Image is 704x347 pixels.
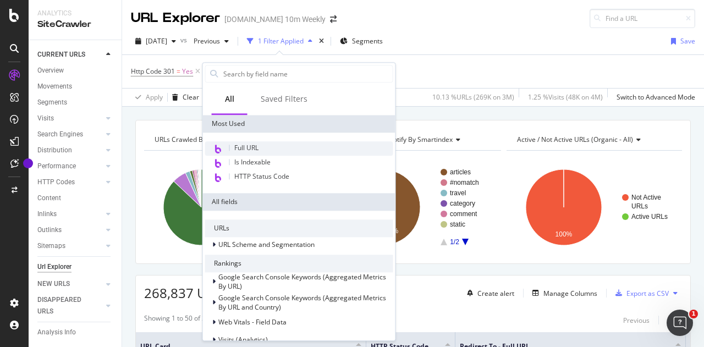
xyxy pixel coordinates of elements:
[517,135,633,144] span: Active / Not Active URLs (organic - all)
[37,65,114,76] a: Overview
[623,316,650,325] div: Previous
[37,240,103,252] a: Sitemaps
[205,219,393,237] div: URLs
[37,97,114,108] a: Segments
[37,9,113,18] div: Analytics
[37,294,103,317] a: DISAPPEARED URLS
[37,81,114,92] a: Movements
[180,35,189,45] span: vs
[37,145,103,156] a: Distribution
[218,240,315,250] span: URL Scheme and Segmentation
[182,64,193,79] span: Yes
[450,238,459,246] text: 1/2
[243,32,317,50] button: 1 Filter Applied
[450,210,477,218] text: comment
[37,261,114,273] a: Url Explorer
[144,159,317,255] svg: A chart.
[189,32,233,50] button: Previous
[667,32,695,50] button: Save
[450,179,479,186] text: #nomatch
[689,310,698,318] span: 1
[189,36,220,46] span: Previous
[37,18,113,31] div: SiteCrawler
[37,113,103,124] a: Visits
[623,313,650,327] button: Previous
[37,177,75,188] div: HTTP Codes
[234,172,289,181] span: HTTP Status Code
[611,284,669,302] button: Export as CSV
[131,32,180,50] button: [DATE]
[131,67,175,76] span: Http Code 301
[37,177,103,188] a: HTTP Codes
[37,261,71,273] div: Url Explorer
[37,113,54,124] div: Visits
[234,143,258,152] span: Full URL
[555,230,572,238] text: 100%
[218,294,386,312] span: Google Search Console Keywords (Aggregated Metrics By URL and Country)
[37,224,62,236] div: Outlinks
[317,36,326,47] div: times
[37,224,103,236] a: Outlinks
[612,89,695,106] button: Switch to Advanced Mode
[543,289,597,298] div: Manage Columns
[37,208,103,220] a: Inlinks
[333,131,491,148] h4: URLs Crawled By Botify By smartindex
[218,272,386,291] span: Google Search Console Keywords (Aggregated Metrics By URL)
[131,9,220,27] div: URL Explorer
[203,193,395,211] div: All fields
[617,92,695,102] div: Switch to Advanced Mode
[450,168,471,176] text: articles
[37,240,65,252] div: Sitemaps
[234,157,271,167] span: Is Indexable
[37,49,85,60] div: CURRENT URLS
[667,310,693,336] iframe: Intercom live chat
[37,97,67,108] div: Segments
[477,289,514,298] div: Create alert
[144,284,268,302] span: 268,837 URLs found
[463,284,514,302] button: Create alert
[37,327,114,338] a: Analysis Info
[325,159,498,255] svg: A chart.
[37,208,57,220] div: Inlinks
[631,194,661,201] text: Not Active
[218,317,287,327] span: Web Vitals - Field Data
[144,313,250,327] div: Showing 1 to 50 of 268,837 entries
[203,115,395,133] div: Most Used
[205,255,393,272] div: Rankings
[37,81,72,92] div: Movements
[37,161,76,172] div: Performance
[37,192,61,204] div: Content
[168,89,199,106] button: Clear
[37,129,103,140] a: Search Engines
[680,36,695,46] div: Save
[330,15,337,23] div: arrow-right-arrow-left
[183,92,199,102] div: Clear
[177,67,180,76] span: =
[507,159,679,255] svg: A chart.
[37,145,72,156] div: Distribution
[450,200,475,207] text: category
[37,129,83,140] div: Search Engines
[37,327,76,338] div: Analysis Info
[146,92,163,102] div: Apply
[515,131,672,148] h4: Active / Not Active URLs
[131,89,163,106] button: Apply
[528,92,603,102] div: 1.25 % Visits ( 48K on 4M )
[224,14,326,25] div: [DOMAIN_NAME] 10m Weekly
[352,36,383,46] span: Segments
[37,278,103,290] a: NEW URLS
[590,9,695,28] input: Find a URL
[37,49,103,60] a: CURRENT URLS
[37,278,70,290] div: NEW URLS
[146,36,167,46] span: 2025 Sep. 19th
[626,289,669,298] div: Export as CSV
[450,221,465,228] text: static
[261,93,307,104] div: Saved Filters
[258,36,304,46] div: 1 Filter Applied
[218,335,268,344] span: Visits (Analytics)
[152,131,310,148] h4: URLs Crawled By Botify By pagetype
[222,65,393,82] input: Search by field name
[23,158,33,168] div: Tooltip anchor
